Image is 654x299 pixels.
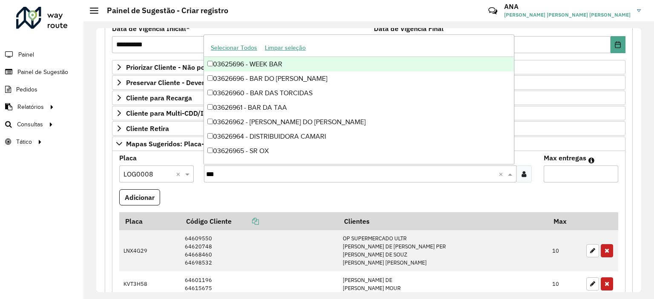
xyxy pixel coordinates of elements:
[204,100,514,115] div: 03626961 - BAR DA TAA
[112,106,625,120] a: Cliente para Multi-CDD/Internalização
[232,217,259,225] a: Copiar
[180,271,338,296] td: 64601196 64615675
[548,230,582,271] td: 10
[204,57,514,71] div: 03625696 - WEEK BAR
[119,271,180,296] td: KVT3H58
[112,91,625,105] a: Cliente para Recarga
[17,103,44,111] span: Relatórios
[18,50,34,59] span: Painel
[204,144,514,158] div: 03626965 - SR OX
[126,125,169,132] span: Cliente Retira
[112,137,625,151] a: Mapas Sugeridos: Placa-Cliente
[207,41,261,54] button: Selecionar Todos
[126,64,265,71] span: Priorizar Cliente - Não podem ficar no buffer
[176,169,183,179] span: Clear all
[112,121,625,136] a: Cliente Retira
[588,157,594,164] em: Máximo de clientes que serão colocados na mesma rota com os clientes informados
[119,212,180,230] th: Placa
[504,3,631,11] h3: ANA
[499,169,506,179] span: Clear all
[204,34,514,164] ng-dropdown-panel: Options list
[17,68,68,77] span: Painel de Sugestão
[504,11,631,19] span: [PERSON_NAME] [PERSON_NAME] [PERSON_NAME]
[119,230,180,271] td: LNX4G29
[338,271,548,296] td: [PERSON_NAME] DE [PERSON_NAME] MOUR
[204,86,514,100] div: 03626960 - BAR DAS TORCIDAS
[16,85,37,94] span: Pedidos
[484,2,502,20] a: Contato Rápido
[17,120,43,129] span: Consultas
[16,137,32,146] span: Tático
[98,6,228,15] h2: Painel de Sugestão - Criar registro
[180,212,338,230] th: Código Cliente
[126,110,246,117] span: Cliente para Multi-CDD/Internalização
[112,60,625,74] a: Priorizar Cliente - Não podem ficar no buffer
[261,41,310,54] button: Limpar seleção
[544,153,586,163] label: Max entregas
[204,129,514,144] div: 03626964 - DISTRIBUIDORA CAMARI
[204,71,514,86] div: 03626696 - BAR DO [PERSON_NAME]
[119,153,137,163] label: Placa
[611,36,625,53] button: Choose Date
[204,115,514,129] div: 03626962 - [PERSON_NAME] DO [PERSON_NAME]
[126,79,299,86] span: Preservar Cliente - Devem ficar no buffer, não roteirizar
[112,75,625,90] a: Preservar Cliente - Devem ficar no buffer, não roteirizar
[119,189,160,205] button: Adicionar
[126,140,226,147] span: Mapas Sugeridos: Placa-Cliente
[180,230,338,271] td: 64609550 64620748 64668460 64698532
[548,212,582,230] th: Max
[126,94,192,101] span: Cliente para Recarga
[338,230,548,271] td: OP SUPERMERCADO ULTR [PERSON_NAME] DE [PERSON_NAME] PER [PERSON_NAME] DE SOUZ [PERSON_NAME] [PERS...
[338,212,548,230] th: Clientes
[112,23,190,34] label: Data de Vigência Inicial
[374,23,444,34] label: Data de Vigência Final
[548,271,582,296] td: 10
[204,158,514,173] div: 03626966 - [PERSON_NAME]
